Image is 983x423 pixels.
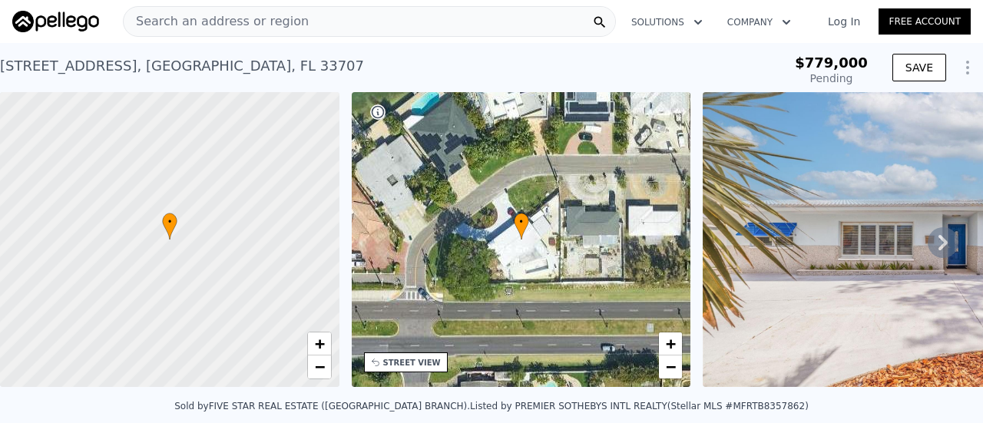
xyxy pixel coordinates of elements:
[308,332,331,355] a: Zoom in
[470,401,809,411] div: Listed by PREMIER SOTHEBYS INTL REALTY (Stellar MLS #MFRTB8357862)
[795,71,868,86] div: Pending
[162,213,177,240] div: •
[308,355,331,378] a: Zoom out
[659,332,682,355] a: Zoom in
[514,213,529,240] div: •
[892,54,946,81] button: SAVE
[879,8,971,35] a: Free Account
[514,215,529,229] span: •
[162,215,177,229] span: •
[383,357,441,368] div: STREET VIEW
[952,52,983,83] button: Show Options
[124,12,309,31] span: Search an address or region
[314,357,324,376] span: −
[314,334,324,353] span: +
[666,357,676,376] span: −
[174,401,470,411] div: Sold by FIVE STAR REAL ESTATE ([GEOGRAPHIC_DATA] BRANCH) .
[12,11,99,32] img: Pellego
[715,8,803,36] button: Company
[809,14,879,29] a: Log In
[795,55,868,71] span: $779,000
[666,334,676,353] span: +
[619,8,715,36] button: Solutions
[659,355,682,378] a: Zoom out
